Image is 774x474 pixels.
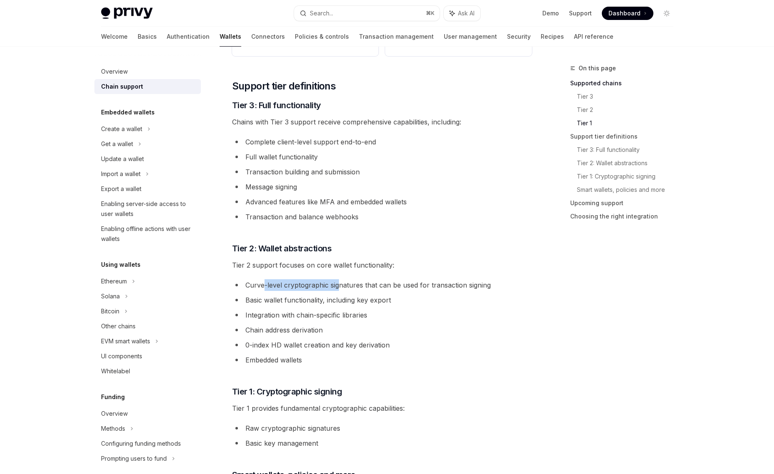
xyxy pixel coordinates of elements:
[574,27,613,47] a: API reference
[541,27,564,47] a: Recipes
[507,27,531,47] a: Security
[232,116,532,128] span: Chains with Tier 3 support receive comprehensive capabilities, including:
[101,224,196,244] div: Enabling offline actions with user wallets
[294,6,440,21] button: Search...⌘K
[232,136,532,148] li: Complete client-level support end-to-end
[101,124,142,134] div: Create a wallet
[577,117,680,130] a: Tier 1
[444,6,480,21] button: Ask AI
[101,107,155,117] h5: Embedded wallets
[101,392,125,402] h5: Funding
[570,210,680,223] a: Choosing the right integration
[232,196,532,208] li: Advanced features like MFA and embedded wallets
[251,27,285,47] a: Connectors
[660,7,673,20] button: Toggle dark mode
[569,9,592,17] a: Support
[608,9,640,17] span: Dashboard
[220,27,241,47] a: Wallets
[94,79,201,94] a: Chain support
[101,82,143,92] div: Chain support
[101,291,120,301] div: Solana
[94,364,201,379] a: Whitelabel
[232,243,332,254] span: Tier 2: Wallet abstractions
[232,99,321,111] span: Tier 3: Full functionality
[167,27,210,47] a: Authentication
[101,7,153,19] img: light logo
[232,437,532,449] li: Basic key management
[577,103,680,117] a: Tier 2
[577,143,680,156] a: Tier 3: Full functionality
[232,166,532,178] li: Transaction building and submission
[101,260,141,270] h5: Using wallets
[101,454,167,464] div: Prompting users to fund
[101,306,119,316] div: Bitcoin
[310,8,333,18] div: Search...
[232,279,532,291] li: Curve-level cryptographic signatures that can be used for transaction signing
[570,77,680,90] a: Supported chains
[138,27,157,47] a: Basics
[101,336,150,346] div: EVM smart wallets
[232,211,532,223] li: Transaction and balance webhooks
[232,324,532,336] li: Chain address derivation
[232,386,342,397] span: Tier 1: Cryptographic signing
[94,319,201,334] a: Other chains
[101,169,141,179] div: Import a wallet
[101,154,144,164] div: Update a wallet
[232,151,532,163] li: Full wallet functionality
[101,184,141,194] div: Export a wallet
[577,90,680,103] a: Tier 3
[101,276,127,286] div: Ethereum
[101,351,142,361] div: UI components
[579,63,616,73] span: On this page
[94,196,201,221] a: Enabling server-side access to user wallets
[94,151,201,166] a: Update a wallet
[426,10,435,17] span: ⌘ K
[232,422,532,434] li: Raw cryptographic signatures
[577,170,680,183] a: Tier 1: Cryptographic signing
[232,259,532,271] span: Tier 2 support focuses on core wallet functionality:
[101,67,128,77] div: Overview
[101,321,136,331] div: Other chains
[602,7,653,20] a: Dashboard
[94,181,201,196] a: Export a wallet
[101,366,130,376] div: Whitelabel
[232,339,532,351] li: 0-index HD wallet creation and key derivation
[101,27,128,47] a: Welcome
[570,130,680,143] a: Support tier definitions
[570,196,680,210] a: Upcoming support
[232,402,532,414] span: Tier 1 provides fundamental cryptographic capabilities:
[94,64,201,79] a: Overview
[94,221,201,246] a: Enabling offline actions with user wallets
[94,349,201,364] a: UI components
[232,309,532,321] li: Integration with chain-specific libraries
[577,183,680,196] a: Smart wallets, policies and more
[101,139,133,149] div: Get a wallet
[232,294,532,306] li: Basic wallet functionality, including key export
[295,27,349,47] a: Policies & controls
[101,199,196,219] div: Enabling server-side access to user wallets
[359,27,434,47] a: Transaction management
[94,436,201,451] a: Configuring funding methods
[232,354,532,366] li: Embedded wallets
[101,409,128,419] div: Overview
[101,439,181,449] div: Configuring funding methods
[577,156,680,170] a: Tier 2: Wallet abstractions
[444,27,497,47] a: User management
[458,9,475,17] span: Ask AI
[94,406,201,421] a: Overview
[542,9,559,17] a: Demo
[232,79,336,93] span: Support tier definitions
[101,424,125,434] div: Methods
[232,181,532,193] li: Message signing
